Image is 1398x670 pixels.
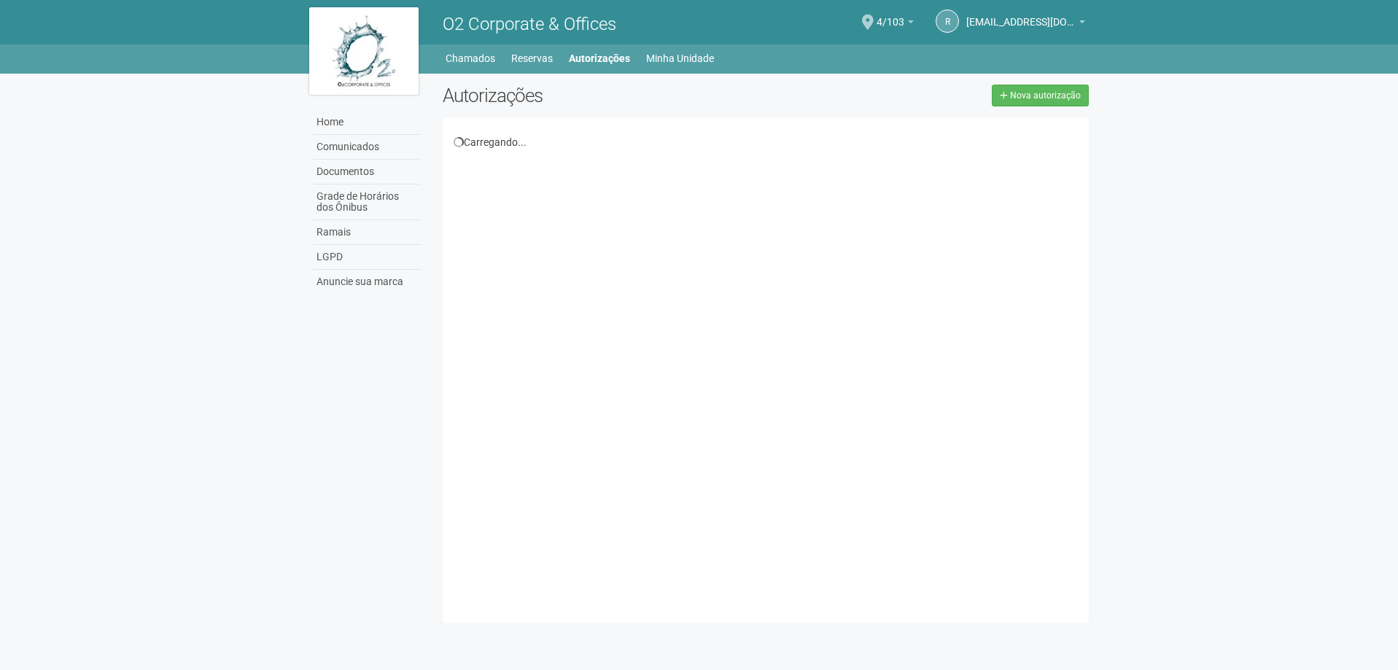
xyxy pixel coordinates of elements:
div: Carregando... [454,136,1079,149]
span: 4/103 [877,2,904,28]
a: Ramais [313,220,421,245]
a: [EMAIL_ADDRESS][DOMAIN_NAME] [966,18,1085,30]
img: logo.jpg [309,7,419,95]
span: O2 Corporate & Offices [443,14,616,34]
a: Comunicados [313,135,421,160]
a: Documentos [313,160,421,184]
a: Grade de Horários dos Ônibus [313,184,421,220]
a: 4/103 [877,18,914,30]
a: Nova autorização [992,85,1089,106]
a: Anuncie sua marca [313,270,421,294]
a: Autorizações [569,48,630,69]
a: Minha Unidade [646,48,714,69]
a: LGPD [313,245,421,270]
span: riodejaneiro.o2corporate@regus.com [966,2,1076,28]
a: Reservas [511,48,553,69]
a: r [936,9,959,33]
h2: Autorizações [443,85,755,106]
a: Home [313,110,421,135]
span: Nova autorização [1010,90,1081,101]
a: Chamados [446,48,495,69]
